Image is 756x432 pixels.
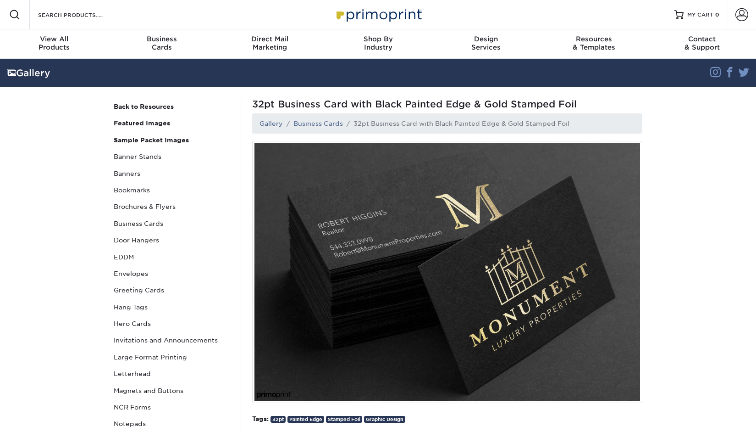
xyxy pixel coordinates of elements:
[114,119,170,127] strong: Featured Images
[110,249,234,265] a: EDDM
[108,35,216,51] div: Cards
[110,282,234,298] a: Greeting Cards
[108,29,216,59] a: BusinessCards
[343,119,569,128] li: 32pt Business Card with Black Painted Edge & Gold Stamped Foil
[110,399,234,415] a: NCR Forms
[432,29,540,59] a: DesignServices
[326,416,362,423] a: Stamped Foil
[110,115,234,131] a: Featured Images
[110,332,234,348] a: Invitations and Announcements
[252,415,269,422] strong: Tags:
[432,35,540,43] span: Design
[110,215,234,232] a: Business Cards
[110,198,234,215] a: Brochures & Flyers
[216,29,324,59] a: Direct MailMarketing
[648,29,756,59] a: Contact& Support
[540,35,648,43] span: Resources
[252,98,642,110] span: 32pt Business Card with Black Painted Edge & Gold Stamped Foil
[108,35,216,43] span: Business
[110,365,234,382] a: Letterhead
[540,29,648,59] a: Resources& Templates
[110,98,234,115] a: Back to Resources
[324,29,432,59] a: Shop ByIndustry
[364,416,405,423] a: Graphic Design
[110,148,234,165] a: Banner Stands
[252,141,642,403] img: Black Business Card
[110,165,234,182] a: Banners
[287,416,324,423] a: Painted Edge
[37,9,127,20] input: SEARCH PRODUCTS.....
[540,35,648,51] div: & Templates
[110,299,234,315] a: Hang Tags
[324,35,432,51] div: Industry
[293,120,343,127] a: Business Cards
[110,415,234,432] a: Notepads
[110,182,234,198] a: Bookmarks
[648,35,756,43] span: Contact
[270,416,286,423] a: 32pt
[687,11,713,19] span: MY CART
[432,35,540,51] div: Services
[110,265,234,282] a: Envelopes
[216,35,324,51] div: Marketing
[110,232,234,248] a: Door Hangers
[114,136,189,144] strong: Sample Packet Images
[110,315,234,332] a: Hero Cards
[332,5,424,24] img: Primoprint
[648,35,756,51] div: & Support
[110,349,234,365] a: Large Format Printing
[324,35,432,43] span: Shop By
[216,35,324,43] span: Direct Mail
[259,120,283,127] a: Gallery
[110,132,234,148] a: Sample Packet Images
[715,11,719,18] span: 0
[110,382,234,399] a: Magnets and Buttons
